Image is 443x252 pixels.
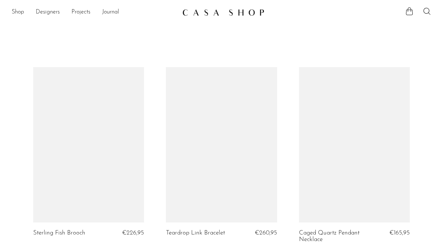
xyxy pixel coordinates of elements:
a: Designers [36,8,60,17]
a: Shop [12,8,24,17]
span: €165,95 [389,230,410,236]
a: Sterling Fish Brooch [33,230,85,236]
span: €260,95 [255,230,277,236]
a: Projects [71,8,90,17]
ul: NEW HEADER MENU [12,6,176,19]
span: €226,95 [122,230,144,236]
a: Caged Quartz Pendant Necklace [299,230,372,243]
a: Teardrop Link Bracelet [166,230,225,236]
a: Journal [102,8,119,17]
nav: Desktop navigation [12,6,176,19]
